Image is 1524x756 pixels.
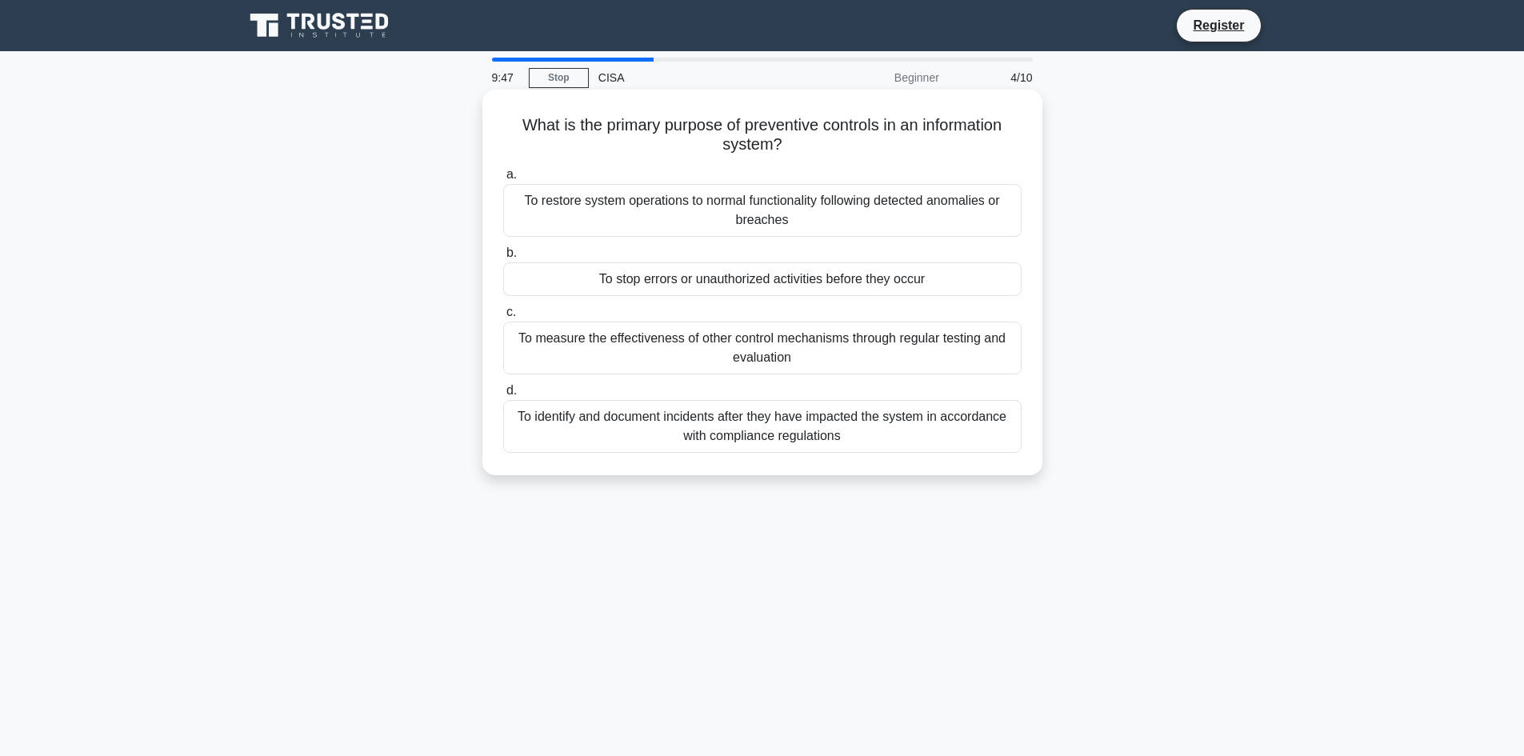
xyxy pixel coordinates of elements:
div: 4/10 [949,62,1042,94]
span: a. [506,167,517,181]
a: Stop [529,68,589,88]
div: To measure the effectiveness of other control mechanisms through regular testing and evaluation [503,322,1022,374]
div: To identify and document incidents after they have impacted the system in accordance with complia... [503,400,1022,453]
div: To restore system operations to normal functionality following detected anomalies or breaches [503,184,1022,237]
div: 9:47 [482,62,529,94]
span: b. [506,246,517,259]
span: d. [506,383,517,397]
div: CISA [589,62,809,94]
span: c. [506,305,516,318]
div: Beginner [809,62,949,94]
h5: What is the primary purpose of preventive controls in an information system? [502,115,1023,155]
div: To stop errors or unauthorized activities before they occur [503,262,1022,296]
a: Register [1183,15,1254,35]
